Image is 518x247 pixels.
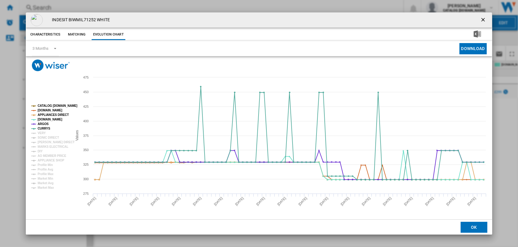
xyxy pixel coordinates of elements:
tspan: CATALOG [DOMAIN_NAME] [38,104,77,107]
img: excel-24x24.png [474,30,481,38]
tspan: VERY [38,131,46,135]
tspan: [DATE] [256,196,266,206]
tspan: Values [75,130,80,141]
tspan: [DATE] [235,196,245,206]
tspan: [DATE] [298,196,308,206]
tspan: 475 [83,76,89,79]
tspan: [DATE] [445,196,455,206]
button: OK [461,222,487,233]
tspan: Profile Avg [38,168,53,171]
tspan: Market Min [38,177,53,180]
button: getI18NText('BUTTONS.CLOSE_DIALOG') [478,14,490,26]
tspan: CURRYS [38,127,50,130]
tspan: Profile Min [38,163,53,167]
tspan: 275 [83,192,89,195]
tspan: 400 [83,119,89,123]
button: Characteristics [29,29,62,40]
tspan: [DOMAIN_NAME] [38,109,62,112]
tspan: APPLIANCE SHOP [38,159,64,162]
tspan: AO MEMBER PRICE [38,154,66,157]
tspan: [DATE] [213,196,223,206]
tspan: Market Avg [38,181,53,185]
tspan: [DATE] [87,196,97,206]
tspan: [DATE] [150,196,160,206]
img: empty.gif [31,14,43,26]
tspan: Market Max [38,186,54,189]
tspan: [DATE] [171,196,181,206]
button: Evolution chart [92,29,125,40]
tspan: DIY [38,150,43,153]
button: Download in Excel [464,29,491,40]
tspan: ARGOS [38,122,49,126]
tspan: 450 [83,90,89,94]
tspan: 375 [83,134,89,137]
tspan: [DATE] [319,196,329,206]
tspan: [DATE] [277,196,287,206]
tspan: [DATE] [382,196,392,206]
tspan: [DATE] [361,196,371,206]
tspan: 300 [83,177,89,181]
tspan: [DATE] [425,196,435,206]
tspan: [DATE] [340,196,350,206]
button: Matching [63,29,90,40]
tspan: Profile Max [38,172,54,176]
tspan: [DOMAIN_NAME] [38,118,62,121]
tspan: [DATE] [403,196,413,206]
div: 3 Months [32,46,48,51]
tspan: 425 [83,105,89,108]
tspan: [DATE] [192,196,202,206]
tspan: MARKS ELECTRICAL [38,145,68,148]
tspan: 325 [83,163,89,166]
md-dialog: Product popup [26,12,492,235]
tspan: 350 [83,148,89,152]
tspan: [DATE] [108,196,118,206]
h4: INDESIT BIWMIL71252 WHITE [49,17,110,23]
tspan: APPLIANCES DIRECT [38,113,69,117]
tspan: [PERSON_NAME] DIRECT [38,140,75,144]
tspan: [DATE] [129,196,139,206]
button: Download [459,43,487,54]
tspan: [DATE] [467,196,477,206]
img: logo_wiser_300x94.png [32,59,70,71]
ng-md-icon: getI18NText('BUTTONS.CLOSE_DIALOG') [480,17,487,24]
tspan: SONIC DIRECT [38,136,59,139]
